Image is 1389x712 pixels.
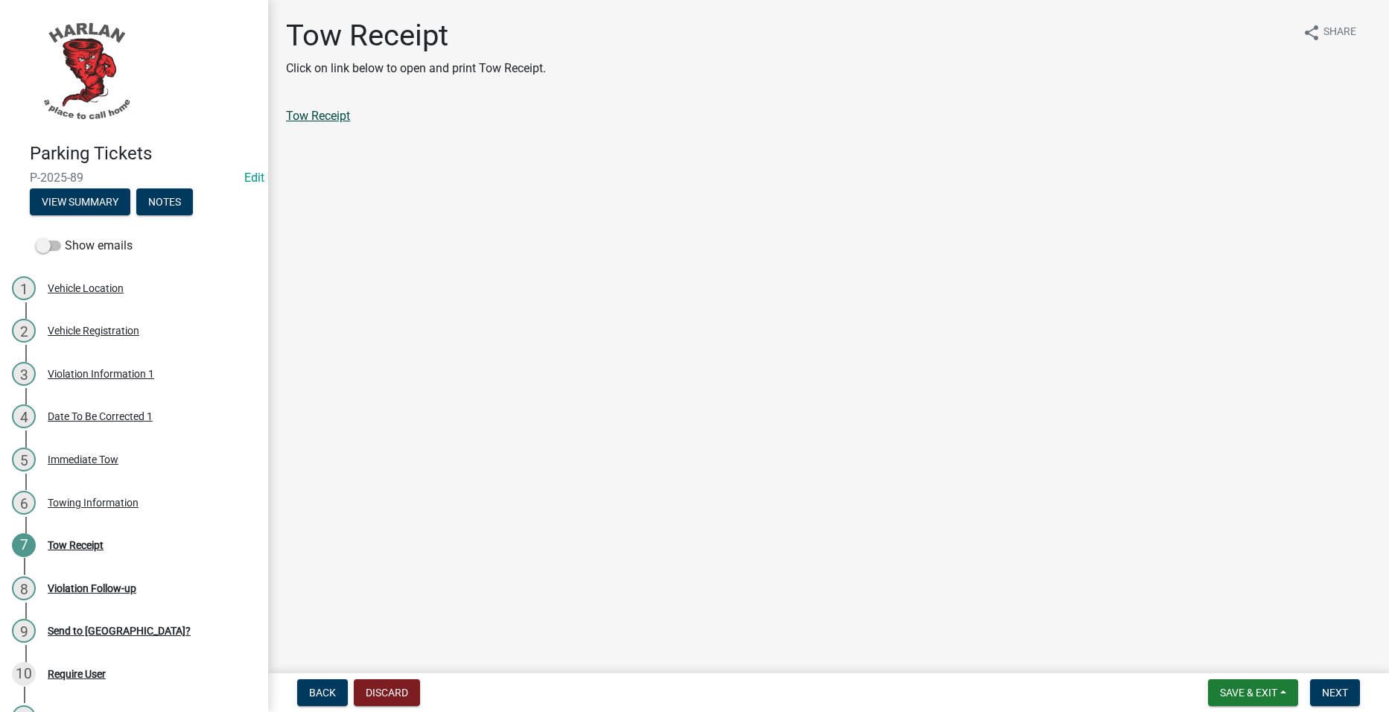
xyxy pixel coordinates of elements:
div: 9 [12,619,36,643]
div: Send to [GEOGRAPHIC_DATA]? [48,626,191,636]
span: Save & Exit [1220,687,1277,699]
i: share [1303,24,1320,42]
wm-modal-confirm: Notes [136,197,193,209]
div: Violation Follow-up [48,583,136,594]
h1: Tow Receipt [286,18,546,54]
button: Save & Exit [1208,679,1298,706]
div: Violation Information 1 [48,369,154,379]
div: 4 [12,404,36,428]
wm-modal-confirm: Edit Application Number [244,171,264,185]
button: Notes [136,188,193,215]
button: Discard [354,679,420,706]
a: Edit [244,171,264,185]
div: 1 [12,276,36,300]
p: Click on link below to open and print Tow Receipt. [286,60,546,77]
label: Show emails [36,237,133,255]
h4: Parking Tickets [30,143,256,165]
div: Vehicle Registration [48,325,139,336]
button: shareShare [1291,18,1368,47]
div: Towing Information [48,498,139,508]
span: Next [1322,687,1348,699]
span: Back [309,687,336,699]
div: Require User [48,669,106,679]
button: Back [297,679,348,706]
div: 6 [12,491,36,515]
div: 2 [12,319,36,343]
wm-modal-confirm: Summary [30,197,130,209]
div: 7 [12,533,36,557]
img: City of Harlan, Iowa [30,16,142,127]
div: Vehicle Location [48,283,124,293]
div: Tow Receipt [48,540,104,550]
button: Next [1310,679,1360,706]
div: 5 [12,448,36,471]
button: View Summary [30,188,130,215]
div: 10 [12,662,36,686]
a: Tow Receipt [286,109,350,123]
div: 8 [12,576,36,600]
span: Share [1323,24,1356,42]
div: Immediate Tow [48,454,118,465]
span: P-2025-89 [30,171,238,185]
div: 3 [12,362,36,386]
div: Date To Be Corrected 1 [48,411,153,422]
